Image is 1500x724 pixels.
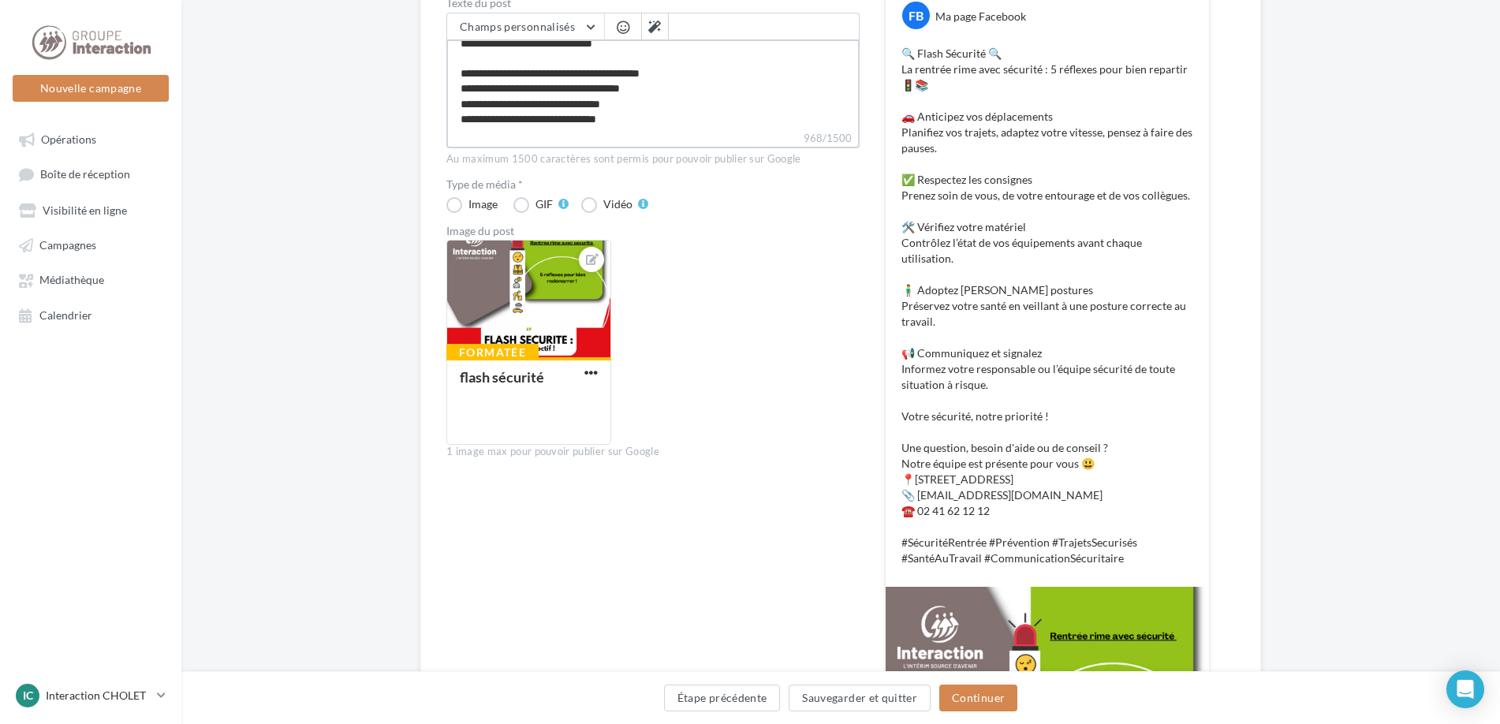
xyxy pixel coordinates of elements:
[902,2,930,29] div: FB
[9,300,172,329] a: Calendrier
[603,199,632,210] div: Vidéo
[447,13,604,40] button: Champs personnalisés
[46,688,151,703] p: Interaction CHOLET
[39,308,92,322] span: Calendrier
[1446,670,1484,708] div: Open Intercom Messenger
[939,685,1017,711] button: Continuer
[935,9,1026,24] div: Ma page Facebook
[460,20,575,33] span: Champs personnalisés
[39,274,104,287] span: Médiathèque
[901,46,1193,566] p: 🔍 Flash Sécurité 🔍 La rentrée rime avec sécurité : 5 réflexes pour bien repartir 🚦📚 🚗 Anticipez v...
[789,685,931,711] button: Sauvegarder et quitter
[13,75,169,102] button: Nouvelle campagne
[535,199,553,210] div: GIF
[446,344,539,361] div: Formatée
[664,685,781,711] button: Étape précédente
[43,203,127,217] span: Visibilité en ligne
[468,199,498,210] div: Image
[446,152,860,166] div: Au maximum 1500 caractères sont permis pour pouvoir publier sur Google
[9,196,172,224] a: Visibilité en ligne
[41,132,96,146] span: Opérations
[446,445,860,459] div: 1 image max pour pouvoir publier sur Google
[460,368,544,386] div: flash sécurité
[9,159,172,188] a: Boîte de réception
[446,130,860,148] label: 968/1500
[23,688,33,703] span: IC
[40,168,130,181] span: Boîte de réception
[13,681,169,711] a: IC Interaction CHOLET
[39,238,96,252] span: Campagnes
[9,230,172,259] a: Campagnes
[9,265,172,293] a: Médiathèque
[446,179,860,190] label: Type de média *
[446,226,860,237] div: Image du post
[9,125,172,153] a: Opérations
